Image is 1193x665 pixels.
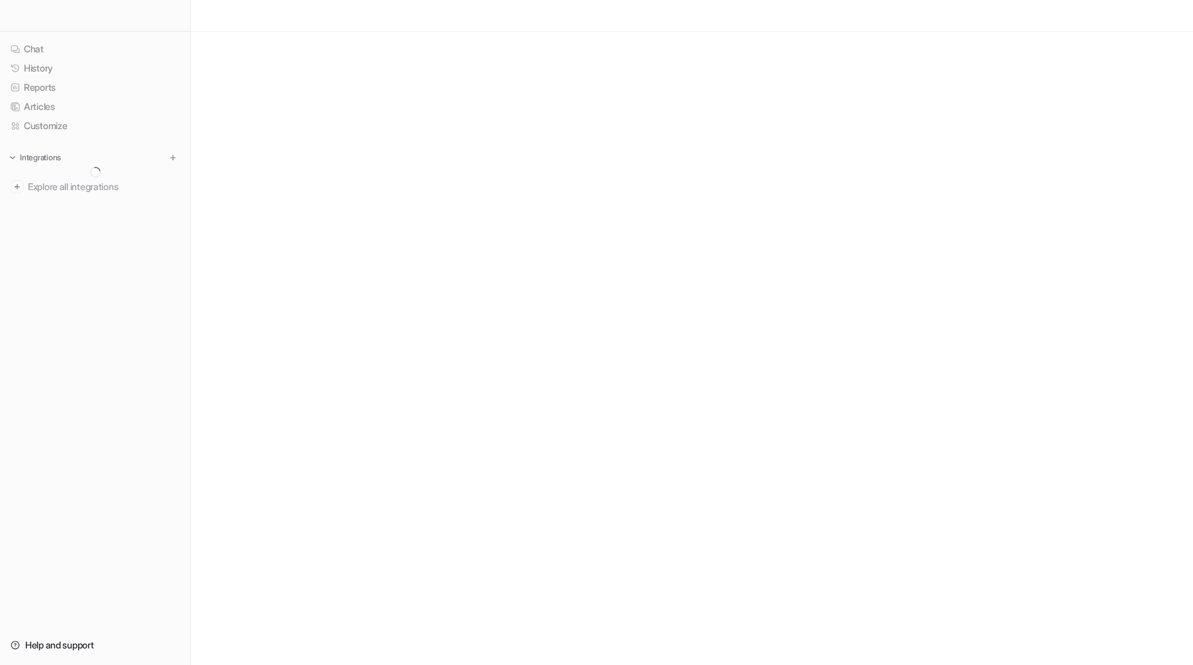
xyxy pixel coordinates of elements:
a: Explore all integrations [5,178,185,196]
img: menu_add.svg [168,153,178,162]
a: Chat [5,40,185,58]
a: Articles [5,97,185,116]
span: Explore all integrations [28,176,180,197]
a: Customize [5,117,185,135]
a: Help and support [5,636,185,654]
img: explore all integrations [11,180,24,193]
p: Integrations [20,152,61,163]
a: History [5,59,185,77]
a: Reports [5,78,185,97]
img: expand menu [8,153,17,162]
button: Integrations [5,151,65,164]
